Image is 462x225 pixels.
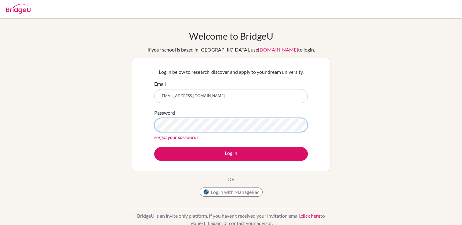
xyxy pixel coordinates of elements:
p: Log in below to research, discover and apply to your dream university. [154,68,308,76]
h1: Welcome to BridgeU [189,30,273,41]
p: OR [227,176,235,183]
a: [DOMAIN_NAME] [258,47,298,52]
button: Log in [154,147,308,161]
label: Password [154,109,175,116]
a: Forgot your password? [154,134,198,140]
div: If your school is based in [GEOGRAPHIC_DATA], use to login. [147,46,315,53]
img: Bridge-U [6,4,31,14]
button: Log in with ManageBac [200,187,263,197]
label: Email [154,80,166,87]
a: click here [301,213,320,219]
